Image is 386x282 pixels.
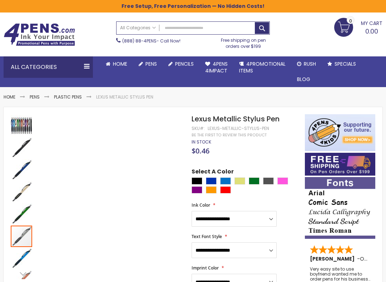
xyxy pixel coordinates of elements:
[11,247,33,269] div: Lexus Metallic Stylus Pen
[305,114,375,151] img: 4pens 4 kids
[334,18,382,36] a: 0.00 0
[249,177,259,185] div: Green
[192,125,205,131] strong: SKU
[297,76,310,83] span: Blog
[145,60,157,67] span: Pens
[11,115,32,136] img: Lexus Metallic Stylus Pen
[291,56,322,72] a: Rush
[208,126,269,131] div: Lexus-Metallic-Stylus-Pen
[206,177,217,185] div: Blue
[96,94,153,100] li: Lexus Metallic Stylus Pen
[192,139,211,145] span: In stock
[199,56,233,79] a: 4Pens4impact
[360,255,367,262] span: OK
[11,137,32,158] img: Lexus Metallic Stylus Pen
[304,60,316,67] span: Rush
[113,60,127,67] span: Home
[11,158,33,181] div: Lexus Metallic Stylus Pen
[54,94,82,100] a: Plastic Pens
[310,267,370,282] div: Very easy site to use boyfriend wanted me to order pens for his business
[263,177,274,185] div: Gunmetal
[192,114,279,124] span: Lexus Metallic Stylus Pen
[220,186,231,193] div: Red
[305,153,375,176] img: Free shipping on orders over $199
[100,56,133,72] a: Home
[220,177,231,185] div: Blue Light
[11,225,33,247] div: Lexus Metallic Stylus Pen
[192,146,209,156] span: $0.46
[11,136,33,158] div: Lexus Metallic Stylus Pen
[11,159,32,181] img: Lexus Metallic Stylus Pen
[192,177,202,185] div: Black
[205,60,228,74] span: 4Pens 4impact
[233,56,291,79] a: 4PROMOTIONALITEMS
[335,60,356,67] span: Specials
[11,203,33,225] div: Lexus Metallic Stylus Pen
[234,177,245,185] div: Gold
[11,114,33,136] div: Lexus Metallic Stylus Pen
[192,265,219,271] span: Imprint Color
[192,168,234,177] span: Select A Color
[122,38,157,44] a: (888) 88-4PENS
[310,255,357,262] span: [PERSON_NAME]
[192,139,211,145] div: Availability
[206,186,217,193] div: Orange
[4,23,75,46] img: 4Pens Custom Pens and Promotional Products
[122,38,180,44] span: - Call Now!
[163,56,199,72] a: Pencils
[277,177,288,185] div: Pink
[11,203,32,225] img: Lexus Metallic Stylus Pen
[175,60,194,67] span: Pencils
[349,17,352,24] span: 0
[120,25,156,31] span: All Categories
[11,181,33,203] div: Lexus Metallic Stylus Pen
[11,248,32,269] img: Lexus Metallic Stylus Pen
[11,181,32,203] img: Lexus Metallic Stylus Pen
[239,60,286,74] span: 4PROMOTIONAL ITEMS
[4,94,15,100] a: Home
[192,233,222,240] span: Text Font Style
[117,22,159,34] a: All Categories
[192,132,267,138] a: Be the first to review this product
[365,27,378,36] span: 0.00
[305,177,375,239] img: font-personalization-examples
[322,56,362,72] a: Specials
[30,94,40,100] a: Pens
[291,72,316,87] a: Blog
[11,268,32,279] div: Next
[217,35,270,49] div: Free shipping on pen orders over $199
[133,56,163,72] a: Pens
[192,202,210,208] span: Ink Color
[192,186,202,193] div: Purple
[4,56,93,78] div: All Categories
